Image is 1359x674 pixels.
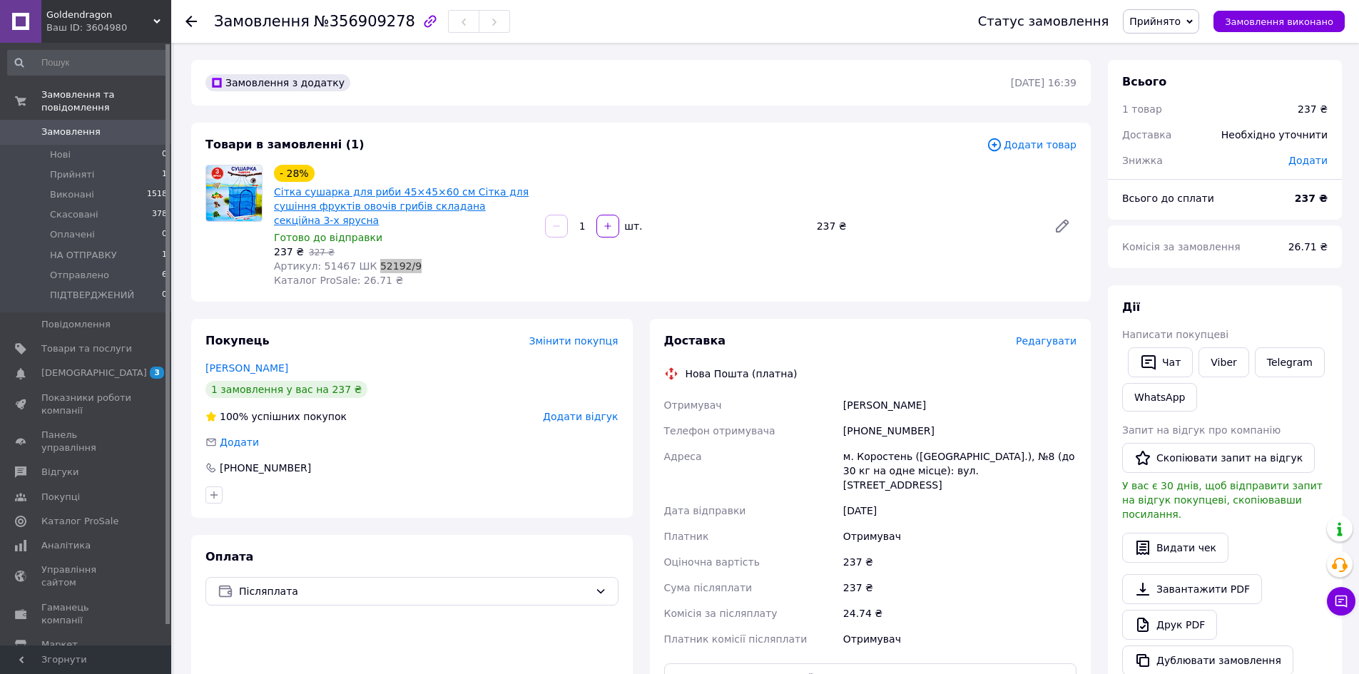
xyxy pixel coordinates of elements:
[1122,533,1228,563] button: Видати чек
[1122,241,1241,252] span: Комісія за замовлення
[50,148,71,161] span: Нові
[7,50,168,76] input: Пошук
[664,608,778,619] span: Комісія за післяплату
[309,247,335,257] span: 327 ₴
[274,186,529,226] a: Сітка сушарка для риби 45×45×60 см Сітка для сушіння фруктів овочів грибів складана секційна 3-х ...
[664,425,775,436] span: Телефон отримувача
[840,498,1079,524] div: [DATE]
[220,411,248,422] span: 100%
[41,539,91,552] span: Аналітика
[41,88,171,114] span: Замовлення та повідомлення
[840,392,1079,418] div: [PERSON_NAME]
[162,249,167,262] span: 1
[840,524,1079,549] div: Отримувач
[162,228,167,241] span: 0
[274,260,422,272] span: Артикул: 51467 ШК 52192/9
[46,9,153,21] span: Goldendragon
[50,289,134,302] span: ПІДТВЕРДЖЕНИЙ
[41,126,101,138] span: Замовлення
[50,188,94,201] span: Виконані
[41,491,80,504] span: Покупці
[205,409,347,424] div: успішних покупок
[41,392,132,417] span: Показники роботи компанії
[206,165,262,221] img: Сітка сушарка для риби 45×45×60 см Сітка для сушіння фруктів овочів грибів складана секційна 3-х ...
[1295,193,1328,204] b: 237 ₴
[41,601,132,627] span: Гаманець компанії
[50,228,95,241] span: Оплачені
[185,14,197,29] div: Повернутися назад
[1122,424,1281,436] span: Запит на відгук про компанію
[978,14,1109,29] div: Статус замовлення
[50,269,109,282] span: Отправлено
[840,444,1079,498] div: м. Коростень ([GEOGRAPHIC_DATA].), №8 (до 30 кг на одне місце): вул. [STREET_ADDRESS]
[218,461,312,475] div: [PHONE_NUMBER]
[987,137,1076,153] span: Додати товар
[50,168,94,181] span: Прийняті
[1122,193,1214,204] span: Всього до сплати
[41,367,147,379] span: [DEMOGRAPHIC_DATA]
[41,318,111,331] span: Повідомлення
[50,249,117,262] span: НА ОТПРАВКУ
[529,335,619,347] span: Змінити покупця
[41,563,132,589] span: Управління сайтом
[1129,16,1181,27] span: Прийнято
[1122,329,1228,340] span: Написати покупцеві
[41,429,132,454] span: Панель управління
[239,583,589,599] span: Післяплата
[840,601,1079,626] div: 24.74 ₴
[1016,335,1076,347] span: Редагувати
[274,246,304,257] span: 237 ₴
[1122,574,1262,604] a: Завантажити PDF
[162,148,167,161] span: 0
[205,362,288,374] a: [PERSON_NAME]
[1011,77,1076,88] time: [DATE] 16:39
[205,138,365,151] span: Товари в замовленні (1)
[150,367,164,379] span: 3
[1255,347,1325,377] a: Telegram
[1122,443,1315,473] button: Скопіювати запит на відгук
[664,556,760,568] span: Оціночна вартість
[220,436,259,448] span: Додати
[162,269,167,282] span: 6
[41,342,132,355] span: Товари та послуги
[274,165,315,182] div: - 28%
[840,575,1079,601] div: 237 ₴
[1122,75,1166,88] span: Всього
[664,334,726,347] span: Доставка
[41,515,118,528] span: Каталог ProSale
[840,626,1079,652] div: Отримувач
[46,21,171,34] div: Ваш ID: 3604980
[214,13,310,30] span: Замовлення
[1122,129,1171,141] span: Доставка
[840,549,1079,575] div: 237 ₴
[162,289,167,302] span: 0
[1122,155,1163,166] span: Знижка
[1122,610,1217,640] a: Друк PDF
[543,411,618,422] span: Додати відгук
[664,582,753,593] span: Сума післяплати
[41,638,78,651] span: Маркет
[205,550,253,563] span: Оплата
[664,451,702,462] span: Адреса
[664,633,808,645] span: Платник комісії післяплати
[1122,383,1197,412] a: WhatsApp
[205,334,270,347] span: Покупець
[1122,300,1140,314] span: Дії
[682,367,801,381] div: Нова Пошта (платна)
[205,74,350,91] div: Замовлення з додатку
[205,381,367,398] div: 1 замовлення у вас на 237 ₴
[1122,103,1162,115] span: 1 товар
[162,168,167,181] span: 1
[1327,587,1355,616] button: Чат з покупцем
[1048,212,1076,240] a: Редагувати
[1225,16,1333,27] span: Замовлення виконано
[152,208,167,221] span: 378
[811,216,1042,236] div: 237 ₴
[274,232,382,243] span: Готово до відправки
[1128,347,1193,377] button: Чат
[1288,241,1328,252] span: 26.71 ₴
[50,208,98,221] span: Скасовані
[1213,11,1345,32] button: Замовлення виконано
[1298,102,1328,116] div: 237 ₴
[664,399,722,411] span: Отримувач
